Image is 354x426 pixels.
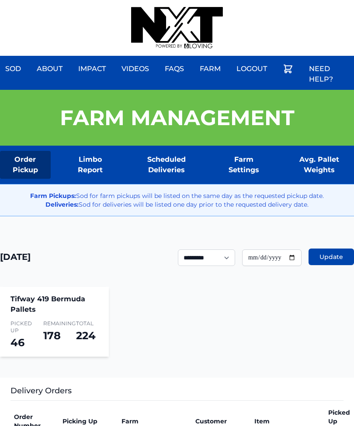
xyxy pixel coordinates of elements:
[116,58,154,79] a: Videos
[284,151,354,179] a: Avg. Pallet Weights
[43,320,66,327] span: Remaining
[10,320,33,334] span: Picked Up
[309,249,354,265] button: Update
[60,107,295,128] h1: Farm Management
[131,7,223,49] img: nextdaysod.com Logo
[304,58,354,90] a: Need Help?
[76,320,98,327] span: Total
[194,58,226,79] a: Farm
[65,151,116,179] a: Limbo Report
[45,201,79,208] strong: Deliveries:
[73,58,111,79] a: Impact
[43,329,61,342] span: 178
[231,58,272,79] a: Logout
[130,151,203,179] a: Scheduled Deliveries
[10,294,98,315] h4: Tifway 419 Bermuda Pallets
[319,252,343,261] span: Update
[30,192,76,200] strong: Farm Pickups:
[10,385,344,401] h3: Delivery Orders
[10,336,24,349] span: 46
[76,329,96,342] span: 224
[217,151,270,179] a: Farm Settings
[160,58,189,79] a: FAQs
[31,58,68,79] a: About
